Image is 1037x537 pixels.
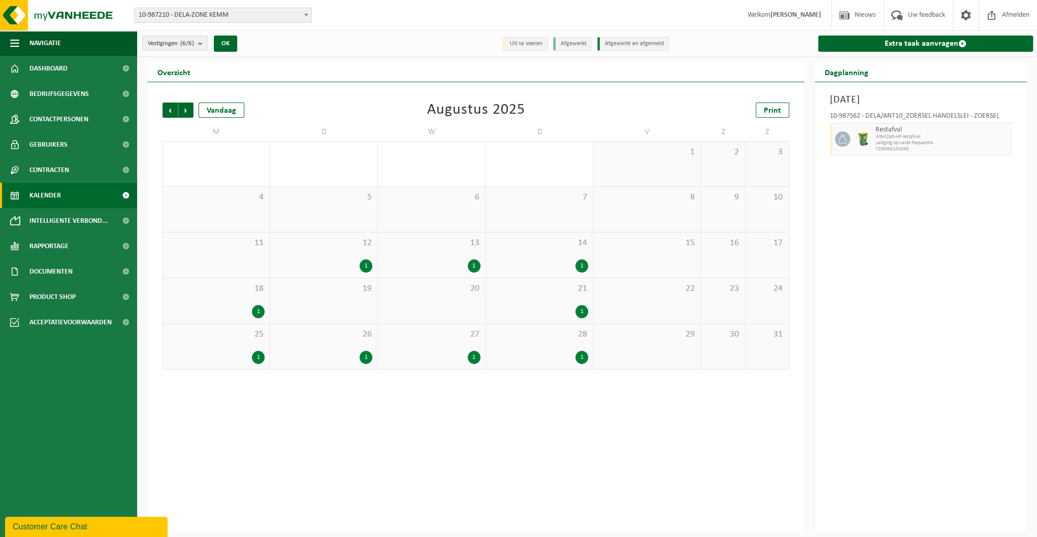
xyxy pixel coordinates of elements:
[29,30,61,56] span: Navigatie
[751,192,784,203] span: 10
[751,329,784,340] span: 31
[142,36,208,51] button: Vestigingen(6/6)
[168,329,265,340] span: 25
[214,36,237,52] button: OK
[764,107,781,115] span: Print
[163,123,270,141] td: M
[383,192,480,203] span: 6
[599,329,696,340] span: 29
[378,123,485,141] td: W
[706,329,739,340] span: 30
[491,329,588,340] span: 28
[491,192,588,203] span: 7
[199,103,244,118] div: Vandaag
[491,238,588,249] span: 14
[575,305,588,318] div: 1
[427,103,525,118] div: Augustus 2025
[29,233,69,259] span: Rapportage
[29,208,108,233] span: Intelligente verbond...
[270,123,378,141] td: D
[275,329,372,340] span: 26
[486,123,594,141] td: D
[29,284,76,310] span: Product Shop
[468,351,480,364] div: 1
[29,310,112,335] span: Acceptatievoorwaarden
[360,351,372,364] div: 1
[29,259,73,284] span: Documenten
[855,131,870,147] img: WB-0240-HPE-GN-50
[29,157,69,183] span: Contracten
[876,134,1009,140] span: WB-0240-HP restafval
[180,40,194,47] count: (6/6)
[818,36,1033,52] a: Extra taak aanvragen
[553,37,592,51] li: Afgewerkt
[360,259,372,273] div: 1
[876,140,1009,146] span: Lediging op vaste frequentie
[168,192,265,203] span: 4
[701,123,745,141] td: Z
[830,92,1012,108] h3: [DATE]
[163,103,178,118] span: Vorige
[756,103,789,118] a: Print
[502,37,548,51] li: Uit te voeren
[706,147,739,158] span: 2
[599,192,696,203] span: 8
[751,283,784,294] span: 24
[751,147,784,158] span: 3
[597,37,669,51] li: Afgewerkt en afgemeld
[706,283,739,294] span: 23
[135,8,311,22] span: 10-987210 - DELA-ZONE KEMM
[599,238,696,249] span: 15
[746,123,789,141] td: Z
[275,238,372,249] span: 12
[383,283,480,294] span: 20
[252,351,265,364] div: 1
[575,259,588,273] div: 1
[29,107,88,132] span: Contactpersonen
[594,123,701,141] td: V
[147,62,201,82] h2: Overzicht
[599,147,696,158] span: 1
[706,192,739,203] span: 9
[383,238,480,249] span: 13
[599,283,696,294] span: 22
[178,103,193,118] span: Volgende
[275,283,372,294] span: 19
[252,305,265,318] div: 1
[168,238,265,249] span: 11
[5,515,170,537] iframe: chat widget
[491,283,588,294] span: 21
[830,113,1012,123] div: 10-987562 - DELA/ANT10_ZOERSEL HANDELSLEI - ZOERSEL
[275,192,372,203] span: 5
[29,132,68,157] span: Gebruikers
[575,351,588,364] div: 1
[29,81,89,107] span: Bedrijfsgegevens
[751,238,784,249] span: 17
[29,56,68,81] span: Dashboard
[815,62,879,82] h2: Dagplanning
[383,329,480,340] span: 27
[876,146,1009,152] span: T250002151058
[876,126,1009,134] span: Restafval
[148,36,194,51] span: Vestigingen
[134,8,312,23] span: 10-987210 - DELA-ZONE KEMM
[706,238,739,249] span: 16
[29,183,61,208] span: Kalender
[468,259,480,273] div: 1
[168,283,265,294] span: 18
[770,11,821,19] strong: [PERSON_NAME]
